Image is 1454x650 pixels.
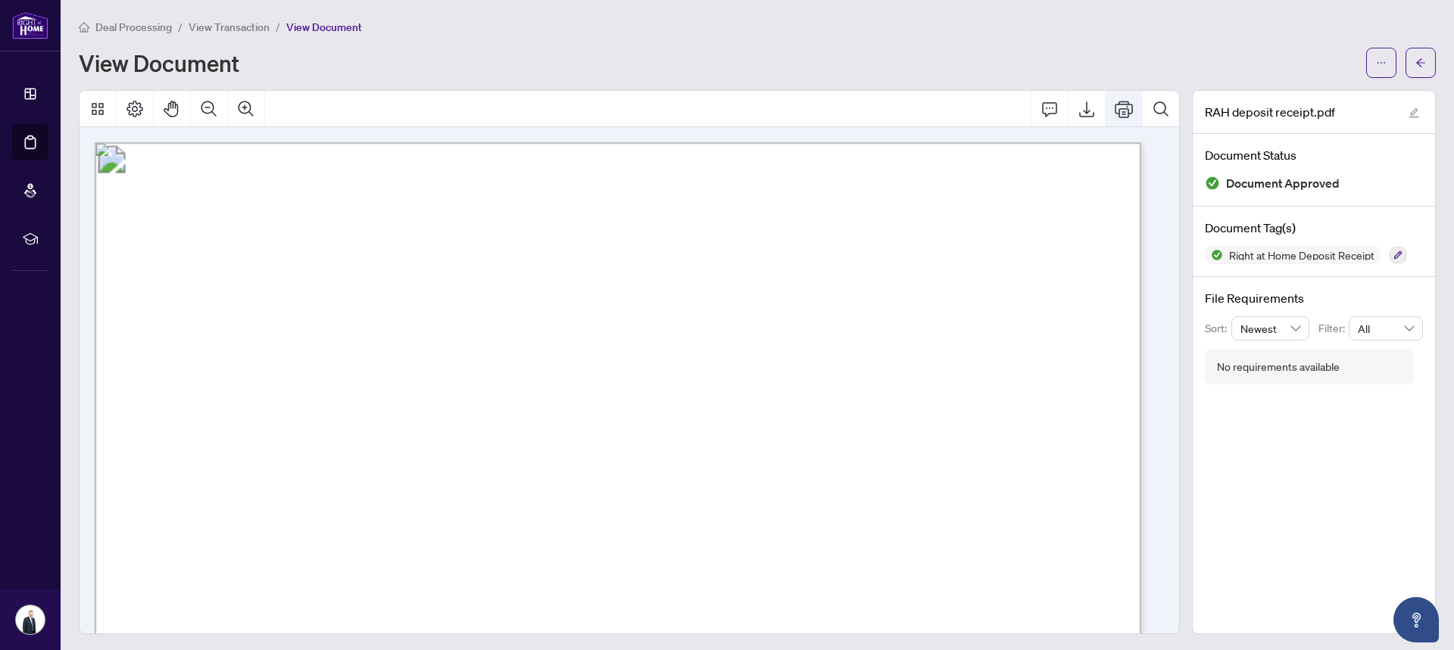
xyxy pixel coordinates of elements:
span: View Transaction [189,20,270,34]
button: Open asap [1393,597,1439,642]
span: home [79,22,89,33]
h1: View Document [79,51,239,75]
h4: File Requirements [1205,289,1423,307]
p: Filter: [1318,320,1349,337]
li: / [276,18,280,36]
span: All [1358,317,1414,340]
span: edit [1409,107,1419,118]
span: Right at Home Deposit Receipt [1223,250,1381,260]
p: Sort: [1205,320,1231,337]
h4: Document Tag(s) [1205,219,1423,237]
li: / [178,18,183,36]
span: ellipsis [1376,58,1387,68]
div: No requirements available [1217,359,1340,375]
span: Newest [1240,317,1301,340]
img: Status Icon [1205,246,1223,264]
span: View Document [286,20,362,34]
span: Document Approved [1226,173,1340,194]
img: Profile Icon [16,605,45,634]
img: logo [12,11,48,39]
h4: Document Status [1205,146,1423,164]
span: RAH deposit receipt.pdf [1205,103,1335,121]
img: Document Status [1205,176,1220,191]
span: arrow-left [1415,58,1426,68]
span: Deal Processing [95,20,172,34]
